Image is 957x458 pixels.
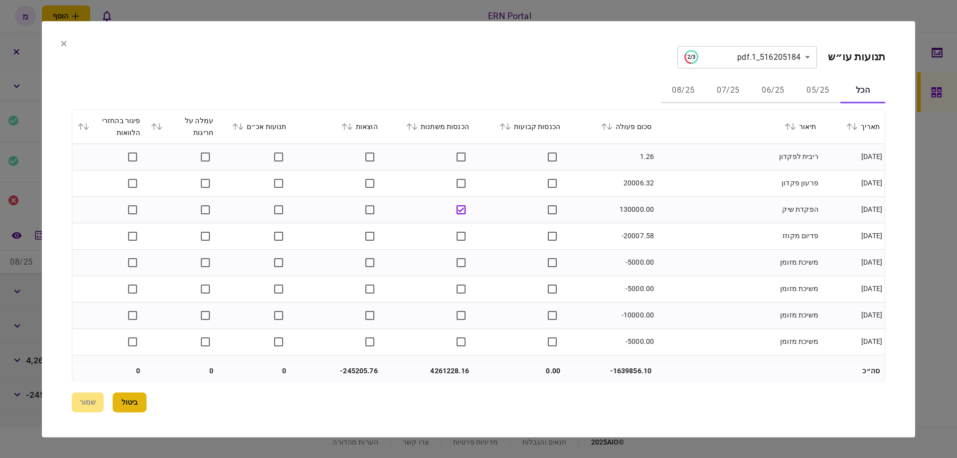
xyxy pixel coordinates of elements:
div: עמלה על חריגות [151,115,214,139]
td: [DATE] [821,276,885,303]
td: בנק מזרחי [656,355,821,382]
div: הכנסות משתנות [388,121,469,133]
button: 05/25 [796,79,840,103]
td: משיכת מזומן [656,276,821,303]
td: 0 [218,361,292,381]
td: [DATE] [821,303,885,329]
div: פיגור בהחזרי הלוואות [77,115,141,139]
button: 06/25 [751,79,796,103]
td: [DATE] [821,197,885,223]
div: הוצאות [297,121,378,133]
td: 0.00 [474,361,565,381]
td: הפקדת שיק [656,197,821,223]
td: [DATE] [821,170,885,197]
div: תיאור [661,121,816,133]
div: סכום פעולה [570,121,651,133]
td: 20006.32 [565,170,656,197]
td: -10000.00 [565,303,656,329]
td: משיכת מזומן [656,250,821,276]
td: [DATE] [821,250,885,276]
td: -245205.76 [292,361,383,381]
td: -20007.58 [565,223,656,250]
button: ביטול [113,392,147,412]
td: -5000.00 [565,250,656,276]
td: פרעון פקדון [656,170,821,197]
td: [DATE] [821,144,885,170]
td: פדיום מקוזז [656,223,821,250]
td: 0 [146,361,219,381]
td: -1639856.10 [565,361,656,381]
td: סה״כ [821,361,885,381]
td: -5000.00 [565,329,656,355]
h2: תנועות עו״ש [828,51,885,63]
div: תנועות אכ״ם [223,121,287,133]
button: 08/25 [661,79,706,103]
div: 516205184_1.pdf [684,50,801,64]
td: 4261228.16 [383,361,474,381]
td: 1.26 [565,144,656,170]
td: 32096.00 [565,355,656,382]
button: הכל [840,79,885,103]
td: ריבית לפקדון [656,144,821,170]
td: [DATE] [821,223,885,250]
div: תאריך [826,121,880,133]
button: 07/25 [706,79,751,103]
text: 2/3 [687,54,695,60]
td: -5000.00 [565,276,656,303]
td: 0 [72,361,146,381]
div: הכנסות קבועות [479,121,560,133]
td: [DATE] [821,329,885,355]
td: 130000.00 [565,197,656,223]
td: משיכת מזומן [656,329,821,355]
td: [DATE] [821,355,885,382]
td: משיכת מזומן [656,303,821,329]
